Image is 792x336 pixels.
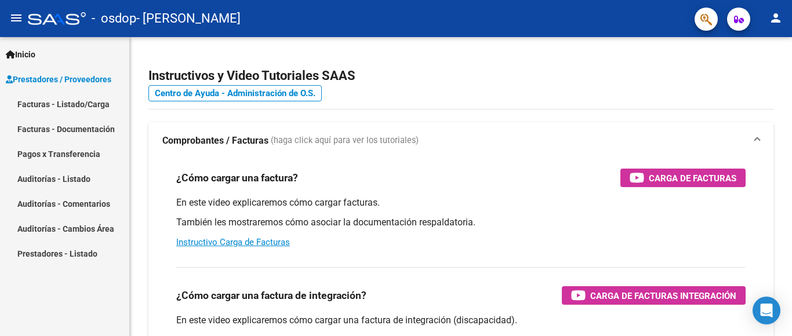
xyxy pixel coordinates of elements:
span: Inicio [6,48,35,61]
h2: Instructivos y Video Tutoriales SAAS [148,65,773,87]
button: Carga de Facturas [620,169,746,187]
span: (haga click aquí para ver los tutoriales) [271,134,419,147]
strong: Comprobantes / Facturas [162,134,268,147]
span: Prestadores / Proveedores [6,73,111,86]
button: Carga de Facturas Integración [562,286,746,305]
mat-icon: person [769,11,783,25]
mat-expansion-panel-header: Comprobantes / Facturas (haga click aquí para ver los tutoriales) [148,122,773,159]
h3: ¿Cómo cargar una factura? [176,170,298,186]
div: Open Intercom Messenger [753,297,780,324]
p: En este video explicaremos cómo cargar una factura de integración (discapacidad). [176,314,746,327]
span: - osdop [92,6,136,31]
mat-icon: menu [9,11,23,25]
p: También les mostraremos cómo asociar la documentación respaldatoria. [176,216,746,229]
p: En este video explicaremos cómo cargar facturas. [176,196,746,209]
a: Instructivo Carga de Facturas [176,237,290,247]
span: - [PERSON_NAME] [136,6,241,31]
a: Centro de Ayuda - Administración de O.S. [148,85,322,101]
span: Carga de Facturas [649,171,736,185]
span: Carga de Facturas Integración [590,288,736,303]
h3: ¿Cómo cargar una factura de integración? [176,287,366,304]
